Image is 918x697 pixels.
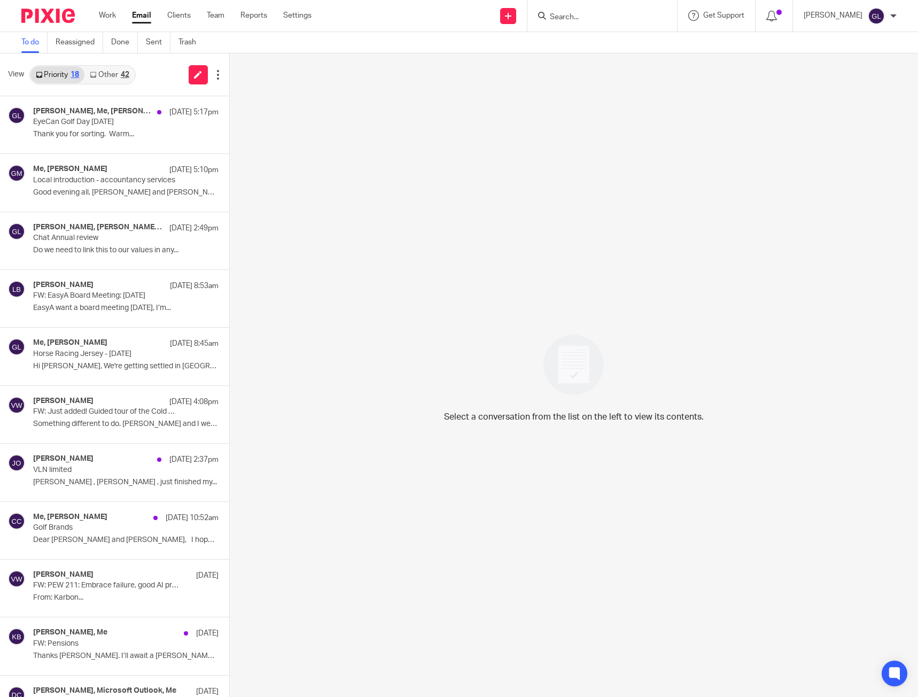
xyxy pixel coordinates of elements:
a: Sent [146,32,170,53]
p: [PERSON_NAME] [804,10,862,21]
div: 42 [121,71,129,79]
img: svg%3E [8,165,25,182]
a: To do [21,32,48,53]
img: svg%3E [8,513,25,530]
img: svg%3E [868,7,885,25]
img: svg%3E [8,223,25,240]
p: Do we need to link this to our values in any... [33,246,219,255]
p: [DATE] 5:10pm [169,165,219,175]
p: VLN limited [33,466,181,475]
p: Dear [PERSON_NAME] and [PERSON_NAME], I hope you are... [33,536,219,545]
h4: [PERSON_NAME] [33,454,94,463]
img: svg%3E [8,570,25,587]
p: [DATE] [196,686,219,697]
h4: Me, [PERSON_NAME] [33,165,107,174]
p: [DATE] 10:52am [166,513,219,523]
p: Something different to do. [PERSON_NAME] and I went and... [33,420,219,429]
span: Get Support [703,12,744,19]
div: 18 [71,71,79,79]
img: svg%3E [8,338,25,355]
img: svg%3E [8,281,25,298]
a: Team [207,10,224,21]
p: Hi [PERSON_NAME], We're getting settled in [GEOGRAPHIC_DATA]... [33,362,219,371]
h4: Me, [PERSON_NAME] [33,338,107,347]
a: Trash [178,32,204,53]
a: Work [99,10,116,21]
p: [DATE] [196,628,219,639]
a: Settings [283,10,312,21]
p: [DATE] [196,570,219,581]
p: Local introduction - accountancy services [33,176,181,185]
p: [DATE] 4:08pm [169,397,219,407]
p: [DATE] 2:37pm [169,454,219,465]
p: Golf Brands [33,523,181,532]
img: image [536,328,611,402]
p: EyeCan Golf Day [DATE] [33,118,181,127]
p: FW: EasyA Board Meeting: [DATE] [33,291,181,300]
p: [DATE] 8:53am [170,281,219,291]
h4: [PERSON_NAME], [PERSON_NAME], Me [33,223,164,232]
p: FW: Pensions [33,639,181,648]
p: Chat Annual review [33,234,181,243]
a: Done [111,32,138,53]
a: Other42 [84,66,134,83]
p: [DATE] 8:45am [170,338,219,349]
span: View [8,69,24,80]
h4: [PERSON_NAME] [33,397,94,406]
h4: [PERSON_NAME], Me [33,628,107,637]
p: Thank you for sorting. Warm... [33,130,219,139]
img: svg%3E [8,107,25,124]
h4: [PERSON_NAME], Me, [PERSON_NAME] [33,107,152,116]
p: Thanks [PERSON_NAME]. I’ll await a [PERSON_NAME] response from... [33,652,219,661]
img: svg%3E [8,397,25,414]
p: FW: Just added! Guided tour of the Cold War Bunker from Jersey Heritage 📅 [33,407,181,416]
img: svg%3E [8,628,25,645]
a: Reports [240,10,267,21]
input: Search [549,13,645,22]
p: Good evening all, [PERSON_NAME] and [PERSON_NAME] I am... [33,188,219,197]
h4: [PERSON_NAME], Microsoft Outlook, Me [33,686,176,695]
p: [PERSON_NAME] , [PERSON_NAME] , just finished my... [33,478,219,487]
a: Clients [167,10,191,21]
a: Reassigned [56,32,103,53]
p: FW: PEW 211: Embrace failure, good AI prompts, and work-life integration [33,581,181,590]
img: Pixie [21,9,75,23]
p: Select a conversation from the list on the left to view its contents. [444,411,704,423]
p: EasyA want a board meeting [DATE], I’m... [33,304,219,313]
a: Email [132,10,151,21]
p: Horse Racing Jersey - [DATE] [33,350,181,359]
p: From: Karbon... [33,593,219,602]
h4: [PERSON_NAME] [33,570,94,579]
p: [DATE] 5:17pm [169,107,219,118]
p: [DATE] 2:49pm [169,223,219,234]
h4: Me, [PERSON_NAME] [33,513,107,522]
h4: [PERSON_NAME] [33,281,94,290]
a: Priority18 [30,66,84,83]
img: svg%3E [8,454,25,471]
